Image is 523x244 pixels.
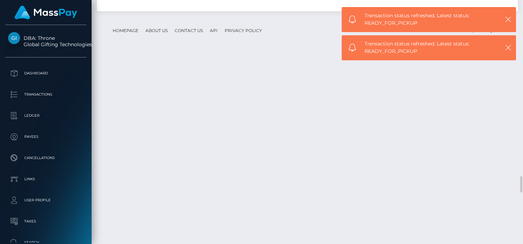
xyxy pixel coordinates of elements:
[172,25,206,36] a: Contact Us
[5,191,86,209] a: User Profile
[8,110,83,121] p: Ledger
[207,25,220,36] a: API
[8,195,83,206] p: User Profile
[8,132,83,142] p: Payees
[14,6,77,19] img: MassPay Logo
[5,149,86,167] a: Cancellations
[8,216,83,227] p: Taxes
[365,12,493,27] span: Transaction status refreshed. Latest status: READY_FOR_PICKUP
[5,170,86,188] a: Links
[222,25,265,36] a: Privacy Policy
[5,213,86,230] a: Taxes
[365,40,493,55] span: Transaction status refreshed. Latest status: READY_FOR_PICKUP
[5,107,86,124] a: Ledger
[5,35,86,48] span: DBA: Throne Global Gifting Technologies Inc
[8,89,83,100] p: Transactions
[110,25,141,36] a: Homepage
[8,153,83,163] p: Cancellations
[143,25,170,36] a: About Us
[5,128,86,146] a: Payees
[5,65,86,82] a: Dashboard
[5,86,86,103] a: Transactions
[8,174,83,184] p: Links
[8,32,20,44] img: Global Gifting Technologies Inc
[8,68,83,79] p: Dashboard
